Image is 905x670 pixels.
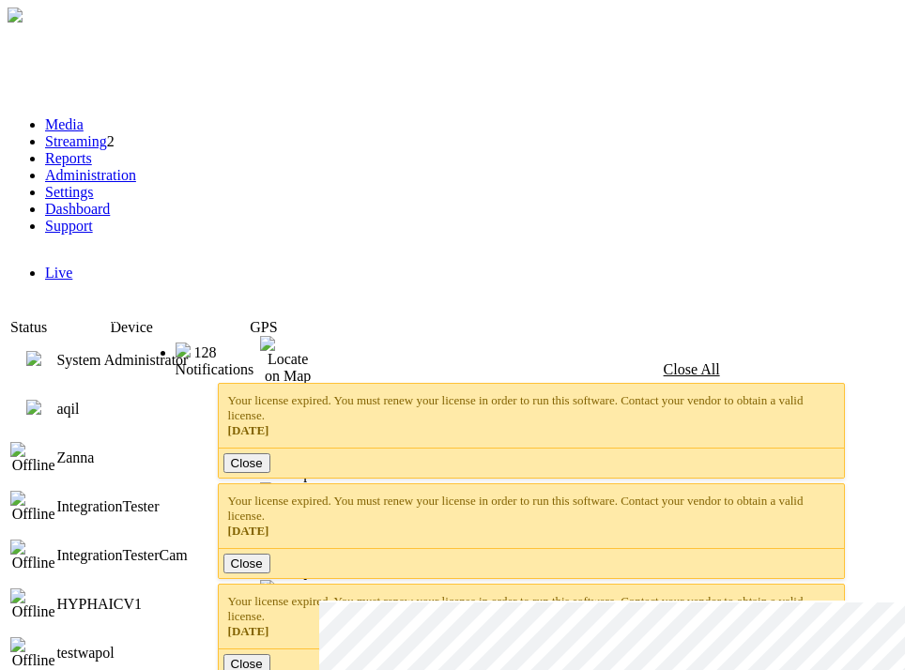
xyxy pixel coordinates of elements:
span: [DATE] [228,524,269,538]
a: Dashboard [45,201,110,217]
span: 128 [194,344,217,360]
div: Your license expired. You must renew your license in order to run this software. Contact your ven... [228,494,836,539]
a: Settings [45,184,94,200]
img: bell25.png [176,343,191,358]
img: arrow-3.png [8,8,23,23]
a: Streaming [45,133,107,149]
span: [DATE] [228,423,269,437]
a: Reports [45,150,92,166]
span: 2 [107,133,115,149]
div: Your license expired. You must renew your license in order to run this software. Contact your ven... [228,393,836,438]
a: Close All [664,361,720,377]
a: Administration [45,167,136,183]
div: Your license expired. You must renew your license in order to run this software. Contact your ven... [228,594,836,639]
a: Media [45,116,84,132]
a: Live [45,265,72,281]
div: Notifications [176,361,858,378]
span: [DATE] [228,624,269,638]
button: Close [223,554,270,573]
a: Support [45,218,93,234]
button: Close [223,453,270,473]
